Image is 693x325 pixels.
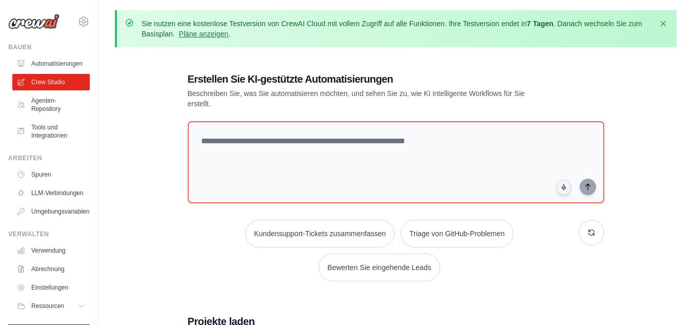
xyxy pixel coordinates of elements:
[579,220,604,245] button: Neue Vorschläge erhalten
[31,60,83,67] font: Automatisierungen
[142,20,527,28] font: Sie nutzen eine kostenlose Testversion von CrewAI Cloud mit vollem Zugriff auf alle Funktionen. I...
[31,302,64,310] font: Ressourcen
[8,231,49,238] font: Verwalten
[188,89,525,108] font: Beschreiben Sie, was Sie automatisieren möchten, und sehen Sie zu, wie KI intelligente Workflows ...
[31,284,68,291] font: Einstellungen
[12,92,90,117] a: Agenten-Repository
[401,220,513,247] button: Triage von GitHub-Problemen
[179,30,229,38] a: Pläne anzeigen
[31,79,65,86] font: Crew Studio
[254,230,386,238] font: Kundensupport-Tickets zusammenfassen
[12,55,90,72] a: Automatisierungen
[245,220,394,247] button: Kundensupport-Tickets zusammenfassen
[319,254,440,281] button: Bewerten Sie eingehende Leads
[31,97,61,112] font: Agenten-Repository
[31,247,66,254] font: Verwendung
[31,171,51,178] font: Spuren
[12,74,90,90] a: Crew Studio
[12,298,90,314] button: Ressourcen
[31,265,65,273] font: Abrechnung
[188,73,393,85] font: Erstellen Sie KI-gestützte Automatisierungen
[12,185,90,201] a: LLM-Verbindungen
[8,44,32,51] font: Bauen
[31,189,83,197] font: LLM-Verbindungen
[31,208,89,215] font: Umgebungsvariablen
[556,180,571,195] button: Klicken Sie hier, um Ihre Automatisierungsidee zu äußern
[12,203,90,220] a: Umgebungsvariablen
[31,124,67,139] font: Tools und Integrationen
[12,119,90,144] a: Tools und Integrationen
[527,20,553,28] font: 7 Tagen
[12,261,90,277] a: Abrechnung
[8,14,60,29] img: Logo
[12,166,90,183] a: Spuren
[8,155,42,162] font: Arbeiten
[327,263,431,272] font: Bewerten Sie eingehende Leads
[409,230,504,238] font: Triage von GitHub-Problemen
[12,279,90,296] a: Einstellungen
[228,30,230,38] font: .
[12,242,90,259] a: Verwendung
